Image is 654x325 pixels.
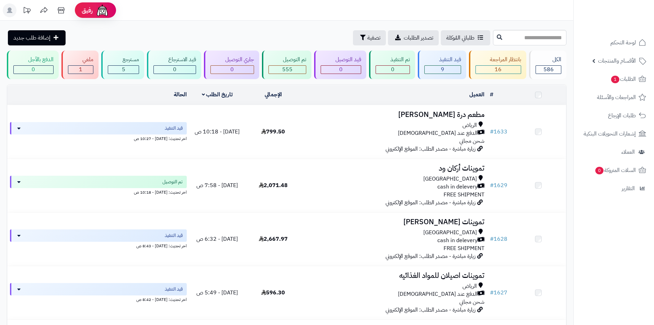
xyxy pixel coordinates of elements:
[425,66,461,74] div: 9
[173,65,176,74] span: 0
[174,90,187,99] a: الحالة
[598,56,636,66] span: الأقسام والمنتجات
[578,126,650,142] a: إشعارات التحويلات البنكية
[595,165,636,175] span: السلات المتروكة
[202,90,233,99] a: تاريخ الطلب
[10,242,187,249] div: اخر تحديث: [DATE] - 8:43 ص
[8,30,66,45] a: إضافة طلب جديد
[490,90,493,99] a: #
[196,181,238,189] span: [DATE] - 7:58 ص
[490,235,494,243] span: #
[611,76,619,83] span: 1
[610,38,636,47] span: لوحة التحكم
[490,128,494,136] span: #
[165,232,183,239] span: قيد التنفيذ
[490,235,507,243] a: #1628
[423,175,477,183] span: [GEOGRAPHIC_DATA]
[490,181,494,189] span: #
[108,56,139,64] div: مسترجع
[386,306,475,314] span: زيارة مباشرة - مصدر الطلب: الموقع الإلكتروني
[153,56,196,64] div: قيد الاسترجاع
[490,181,507,189] a: #1629
[437,237,478,245] span: cash in delevery
[10,134,187,142] div: اخر تحديث: [DATE] - 10:27 ص
[14,66,53,74] div: 0
[60,51,100,79] a: ملغي 1
[265,90,282,99] a: الإجمالي
[68,56,94,64] div: ملغي
[82,6,93,14] span: رفيق
[210,56,254,64] div: جاري التوصيل
[313,51,368,79] a: قيد التوصيل 0
[459,298,484,306] span: شحن مجاني
[146,51,203,79] a: قيد الاسترجاع 0
[13,56,54,64] div: الدفع بالآجل
[595,167,604,174] span: 0
[195,128,240,136] span: [DATE] - 10:18 ص
[282,65,292,74] span: 555
[597,93,636,102] span: المراجعات والأسئلة
[608,111,636,120] span: طلبات الإرجاع
[416,51,468,79] a: قيد التنفيذ 9
[321,66,361,74] div: 0
[321,56,361,64] div: قيد التوصيل
[423,229,477,237] span: [GEOGRAPHIC_DATA]
[578,89,650,106] a: المراجعات والأسئلة
[398,290,478,298] span: الدفع عند [DEMOGRAPHIC_DATA]
[261,51,313,79] a: تم التوصيل 555
[368,51,416,79] a: تم التنفيذ 0
[578,71,650,87] a: الطلبات1
[462,282,477,290] span: الرياض
[268,56,307,64] div: تم التوصيل
[196,289,238,297] span: [DATE] - 5:49 ص
[196,235,238,243] span: [DATE] - 6:32 ص
[353,30,386,45] button: تصفية
[446,34,474,42] span: طلباتي المُوكلة
[13,34,50,42] span: إضافة طلب جديد
[424,56,461,64] div: قيد التنفيذ
[95,3,109,17] img: ai-face.png
[10,295,187,303] div: اخر تحديث: [DATE] - 8:42 ص
[376,66,410,74] div: 0
[304,218,484,226] h3: تموينات [PERSON_NAME]
[10,188,187,195] div: اخر تحديث: [DATE] - 10:18 ص
[108,66,139,74] div: 5
[495,65,502,74] span: 16
[475,56,521,64] div: بانتظار المراجعة
[386,252,475,260] span: زيارة مباشرة - مصدر الطلب: الموقع الإلكتروني
[437,183,478,191] span: cash in delevery
[203,51,261,79] a: جاري التوصيل 0
[304,164,484,172] h3: تموينات أركان ود
[578,144,650,160] a: العملاء
[398,129,478,137] span: الدفع عند [DEMOGRAPHIC_DATA]
[68,66,93,74] div: 1
[259,235,288,243] span: 2,667.97
[459,137,484,145] span: شحن مجاني
[462,121,477,129] span: الرياض
[32,65,35,74] span: 0
[490,289,494,297] span: #
[490,289,507,297] a: #1627
[230,65,234,74] span: 0
[584,129,636,139] span: إشعارات التحويلات البنكية
[578,107,650,124] a: طلبات الإرجاع
[261,128,285,136] span: 799.50
[578,180,650,197] a: التقارير
[441,30,490,45] a: طلباتي المُوكلة
[165,286,183,293] span: قيد التنفيذ
[261,289,285,297] span: 596.30
[468,51,528,79] a: بانتظار المراجعة 16
[444,244,484,252] span: FREE SHIPMENT
[259,181,288,189] span: 2,071.48
[154,66,196,74] div: 0
[607,19,647,34] img: logo-2.png
[79,65,82,74] span: 1
[367,34,380,42] span: تصفية
[441,65,444,74] span: 9
[528,51,568,79] a: الكل586
[386,145,475,153] span: زيارة مباشرة - مصدر الطلب: الموقع الإلكتروني
[536,56,561,64] div: الكل
[543,65,554,74] span: 586
[339,65,343,74] span: 0
[165,125,183,132] span: قيد التنفيذ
